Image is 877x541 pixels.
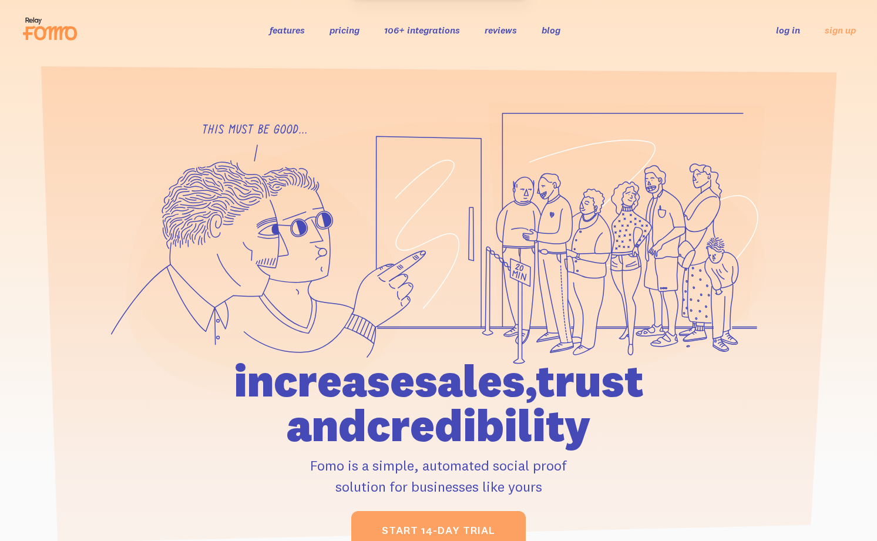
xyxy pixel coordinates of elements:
a: pricing [330,24,359,36]
a: features [270,24,305,36]
a: blog [542,24,560,36]
a: 106+ integrations [384,24,460,36]
a: sign up [825,24,856,36]
a: reviews [485,24,517,36]
a: log in [776,24,800,36]
p: Fomo is a simple, automated social proof solution for businesses like yours [167,455,711,497]
h1: increase sales, trust and credibility [167,358,711,448]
